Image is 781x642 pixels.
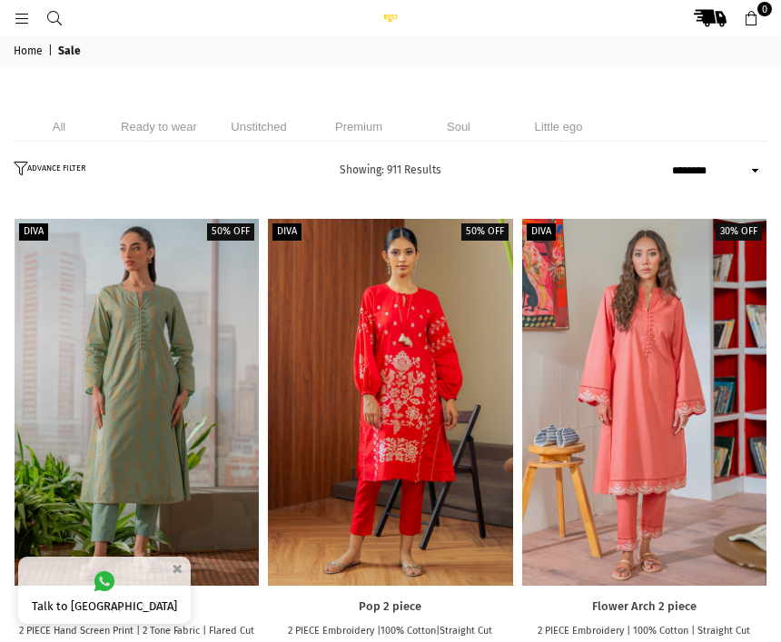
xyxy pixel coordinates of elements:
[716,223,762,241] label: 30% off
[207,223,254,241] label: 50% off
[5,11,38,25] a: Menu
[268,624,512,639] p: 2 PIECE Embroidery |100% Cotton|Straight Cut
[58,44,84,59] span: Sale
[15,624,259,639] p: 2 PIECE Hand Screen Print | 2 Tone Fabric | Flared Cut
[48,44,55,59] span: |
[735,2,767,35] a: 0
[272,223,302,241] label: Diva
[14,162,90,180] button: ADVANCE FILTER
[14,44,45,59] a: Home
[340,163,441,176] span: Showing: 911 Results
[15,599,259,615] a: Copper 2 piece
[114,112,204,142] li: Ready to wear
[268,599,512,615] a: Pop 2 piece
[461,223,509,241] label: 50% off
[15,219,259,586] a: Copper 2 piece
[313,112,404,142] li: Premium
[757,2,772,16] span: 0
[38,11,71,25] a: Search
[213,112,304,142] li: Unstitched
[372,14,409,22] img: Ego
[19,223,48,241] label: Diva
[522,599,766,615] a: Flower Arch 2 piece
[522,624,766,639] p: 2 PIECE Embroidery | 100% Cotton | Straight Cut
[18,557,191,624] a: Talk to [GEOGRAPHIC_DATA]
[522,219,766,586] a: Flower Arch 2 piece
[14,112,104,142] li: All
[166,554,188,584] button: ×
[513,112,604,142] li: Little ego
[268,219,512,586] a: Pop 2 piece
[413,112,504,142] li: Soul
[527,223,556,241] label: Diva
